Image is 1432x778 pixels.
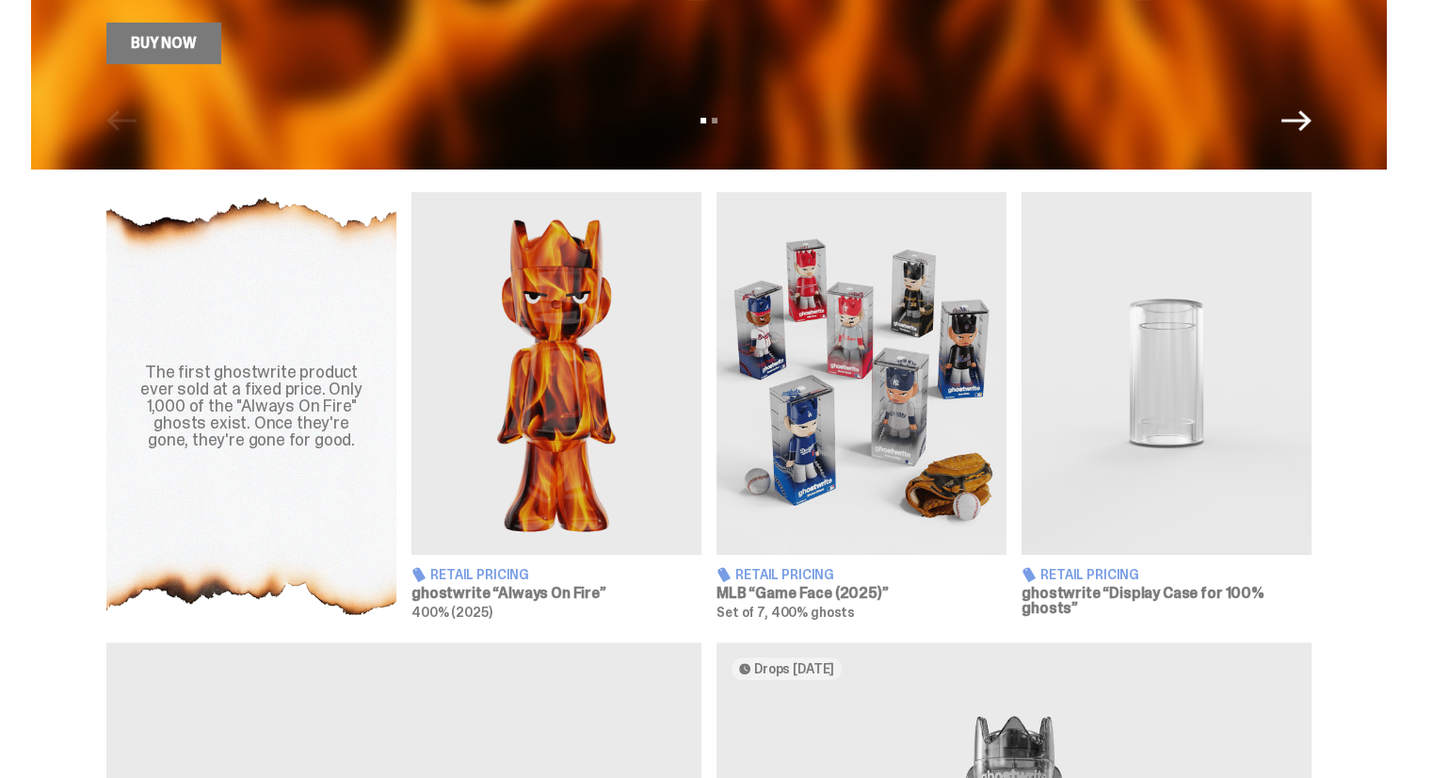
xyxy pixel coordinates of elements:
[411,586,701,601] h3: ghostwrite “Always On Fire”
[106,23,221,64] a: Buy Now
[716,586,1006,601] h3: MLB “Game Face (2025)”
[1040,568,1139,581] span: Retail Pricing
[1022,192,1311,620] a: Display Case for 100% ghosts Retail Pricing
[700,118,706,123] button: View slide 1
[129,364,374,448] div: The first ghostwrite product ever sold at a fixed price. Only 1,000 of the "Always On Fire" ghost...
[1022,586,1311,616] h3: ghostwrite “Display Case for 100% ghosts”
[411,192,701,620] a: Always On Fire Retail Pricing
[411,192,701,555] img: Always On Fire
[735,568,834,581] span: Retail Pricing
[430,568,529,581] span: Retail Pricing
[411,604,491,621] span: 400% (2025)
[716,192,1006,620] a: Game Face (2025) Retail Pricing
[716,192,1006,555] img: Game Face (2025)
[754,661,834,676] span: Drops [DATE]
[1281,105,1311,136] button: Next
[1022,192,1311,555] img: Display Case for 100% ghosts
[716,604,855,621] span: Set of 7, 400% ghosts
[712,118,717,123] button: View slide 2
